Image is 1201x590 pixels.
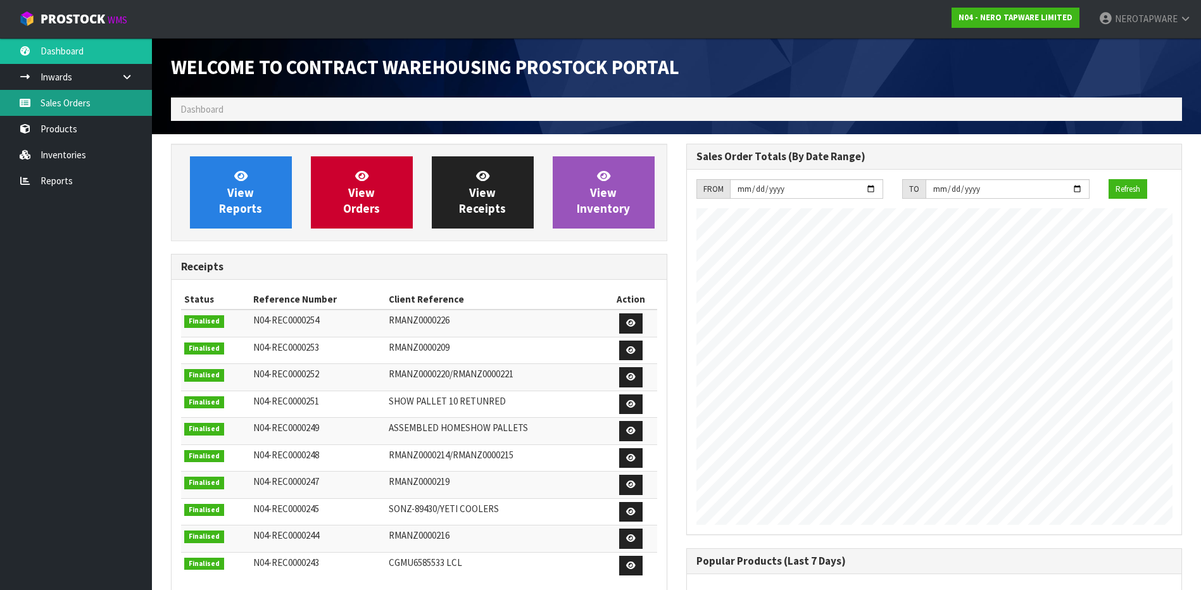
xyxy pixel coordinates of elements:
span: CGMU6585533 LCL [389,556,462,568]
small: WMS [108,14,127,26]
span: Finalised [184,504,224,517]
span: N04-REC0000251 [253,395,319,407]
th: Action [605,289,657,310]
span: SONZ-89430/YETI COOLERS [389,503,499,515]
div: TO [902,179,926,199]
span: ProStock [41,11,105,27]
span: Finalised [184,450,224,463]
span: N04-REC0000247 [253,475,319,487]
th: Status [181,289,250,310]
a: ViewOrders [311,156,413,229]
span: RMANZ0000220/RMANZ0000221 [389,368,513,380]
span: N04-REC0000243 [253,556,319,568]
span: RMANZ0000214/RMANZ0000215 [389,449,513,461]
span: View Orders [343,168,380,216]
h3: Popular Products (Last 7 Days) [696,555,1173,567]
span: Finalised [184,342,224,355]
button: Refresh [1109,179,1147,199]
strong: N04 - NERO TAPWARE LIMITED [959,12,1072,23]
h3: Sales Order Totals (By Date Range) [696,151,1173,163]
div: FROM [696,179,730,199]
span: RMANZ0000219 [389,475,450,487]
img: cube-alt.png [19,11,35,27]
a: ViewReports [190,156,292,229]
span: Finalised [184,530,224,543]
span: Finalised [184,315,224,328]
span: N04-REC0000253 [253,341,319,353]
span: Welcome to Contract Warehousing ProStock Portal [171,55,679,79]
span: Finalised [184,369,224,382]
a: ViewReceipts [432,156,534,229]
span: View Receipts [459,168,506,216]
span: Finalised [184,423,224,436]
th: Reference Number [250,289,386,310]
span: N04-REC0000252 [253,368,319,380]
span: N04-REC0000245 [253,503,319,515]
span: SHOW PALLET 10 RETUNRED [389,395,506,407]
span: RMANZ0000209 [389,341,450,353]
span: Dashboard [180,103,223,115]
th: Client Reference [386,289,605,310]
span: Finalised [184,396,224,409]
span: Finalised [184,558,224,570]
span: N04-REC0000244 [253,529,319,541]
a: ViewInventory [553,156,655,229]
span: N04-REC0000254 [253,314,319,326]
span: N04-REC0000249 [253,422,319,434]
span: NEROTAPWARE [1115,13,1178,25]
span: RMANZ0000226 [389,314,450,326]
span: ASSEMBLED HOMESHOW PALLETS [389,422,528,434]
span: N04-REC0000248 [253,449,319,461]
h3: Receipts [181,261,657,273]
span: View Inventory [577,168,630,216]
span: RMANZ0000216 [389,529,450,541]
span: View Reports [219,168,262,216]
span: Finalised [184,477,224,489]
